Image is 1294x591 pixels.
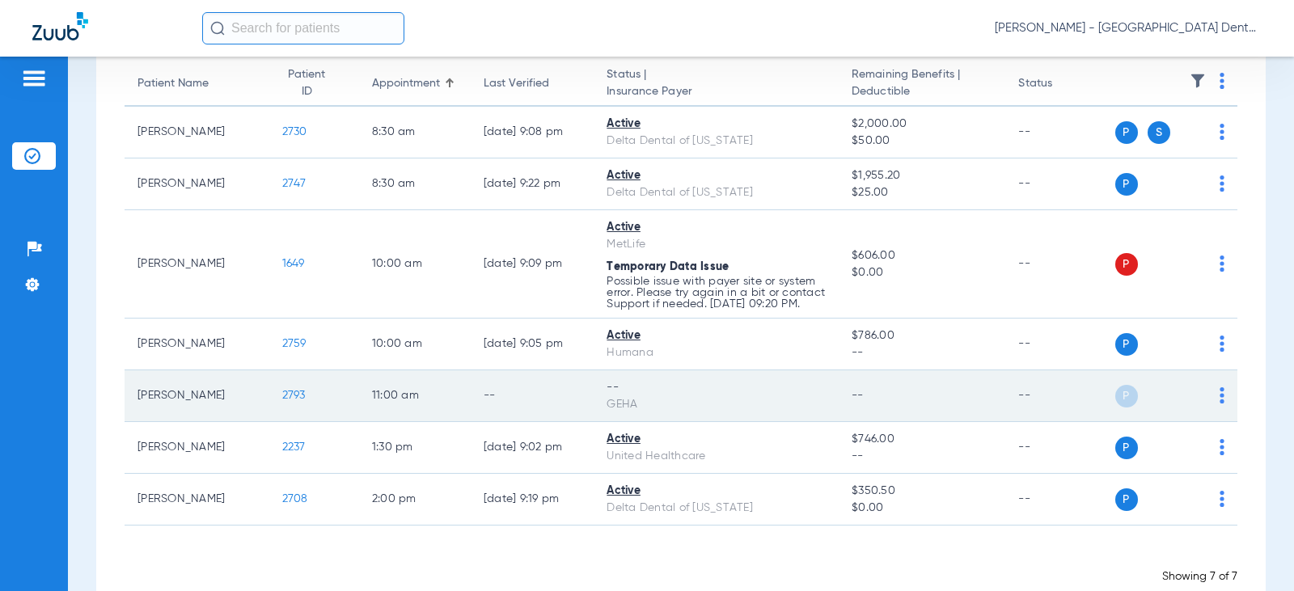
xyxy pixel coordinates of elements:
img: group-dot-blue.svg [1220,175,1224,192]
td: [DATE] 9:09 PM [471,210,594,319]
td: [PERSON_NAME] [125,422,269,474]
span: P [1115,488,1138,511]
td: -- [1005,158,1114,210]
span: -- [852,390,864,401]
div: GEHA [607,396,826,413]
span: $786.00 [852,327,992,344]
div: Active [607,431,826,448]
th: Status [1005,61,1114,107]
div: Active [607,167,826,184]
td: [DATE] 9:08 PM [471,107,594,158]
div: Active [607,219,826,236]
div: Patient ID [282,66,332,100]
span: 2747 [282,178,307,189]
div: MetLife [607,236,826,253]
div: United Healthcare [607,448,826,465]
th: Remaining Benefits | [839,61,1005,107]
td: 1:30 PM [359,422,471,474]
span: $50.00 [852,133,992,150]
td: -- [471,370,594,422]
td: [PERSON_NAME] [125,474,269,526]
img: Zuub Logo [32,12,88,40]
img: filter.svg [1190,73,1206,89]
img: group-dot-blue.svg [1220,73,1224,89]
div: Active [607,483,826,500]
td: [PERSON_NAME] [125,158,269,210]
span: $25.00 [852,184,992,201]
span: $350.50 [852,483,992,500]
span: -- [852,448,992,465]
span: 1649 [282,258,305,269]
span: 2237 [282,441,306,453]
td: 2:00 PM [359,474,471,526]
div: Active [607,327,826,344]
td: 10:00 AM [359,210,471,319]
span: Showing 7 of 7 [1162,571,1237,582]
img: group-dot-blue.svg [1220,255,1224,272]
span: Deductible [852,83,992,100]
td: -- [1005,370,1114,422]
div: Active [607,116,826,133]
span: $0.00 [852,264,992,281]
span: 2793 [282,390,306,401]
span: P [1115,173,1138,196]
td: [PERSON_NAME] [125,107,269,158]
div: Delta Dental of [US_STATE] [607,500,826,517]
div: Delta Dental of [US_STATE] [607,184,826,201]
div: Patient Name [137,75,256,92]
div: -- [607,379,826,396]
span: [PERSON_NAME] - [GEOGRAPHIC_DATA] Dental Care [995,20,1262,36]
span: P [1115,437,1138,459]
span: 2708 [282,493,308,504]
p: Possible issue with payer site or system error. Please try again in a bit or contact Support if n... [607,276,826,310]
img: group-dot-blue.svg [1220,387,1224,403]
span: 2759 [282,338,307,349]
span: $2,000.00 [852,116,992,133]
td: 8:30 AM [359,107,471,158]
td: -- [1005,107,1114,158]
td: [DATE] 9:02 PM [471,422,594,474]
input: Search for patients [202,12,404,44]
span: 2730 [282,126,307,137]
span: Insurance Payer [607,83,826,100]
td: [PERSON_NAME] [125,319,269,370]
img: hamburger-icon [21,69,47,88]
span: P [1115,333,1138,356]
div: Humana [607,344,826,361]
div: Delta Dental of [US_STATE] [607,133,826,150]
img: group-dot-blue.svg [1220,491,1224,507]
span: $606.00 [852,247,992,264]
span: P [1115,253,1138,276]
td: [PERSON_NAME] [125,370,269,422]
span: $1,955.20 [852,167,992,184]
div: Appointment [372,75,458,92]
span: P [1115,121,1138,144]
span: -- [852,344,992,361]
td: [PERSON_NAME] [125,210,269,319]
img: group-dot-blue.svg [1220,439,1224,455]
img: group-dot-blue.svg [1220,124,1224,140]
span: P [1115,385,1138,407]
td: 11:00 AM [359,370,471,422]
div: Appointment [372,75,440,92]
td: 8:30 AM [359,158,471,210]
td: [DATE] 9:19 PM [471,474,594,526]
div: Last Verified [484,75,581,92]
div: Last Verified [484,75,549,92]
img: Search Icon [210,21,225,36]
td: [DATE] 9:05 PM [471,319,594,370]
td: 10:00 AM [359,319,471,370]
div: Patient ID [282,66,346,100]
td: [DATE] 9:22 PM [471,158,594,210]
img: group-dot-blue.svg [1220,336,1224,352]
span: $0.00 [852,500,992,517]
td: -- [1005,319,1114,370]
div: Patient Name [137,75,209,92]
th: Status | [594,61,839,107]
span: $746.00 [852,431,992,448]
td: -- [1005,422,1114,474]
td: -- [1005,210,1114,319]
span: S [1148,121,1170,144]
td: -- [1005,474,1114,526]
span: Temporary Data Issue [607,261,729,272]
